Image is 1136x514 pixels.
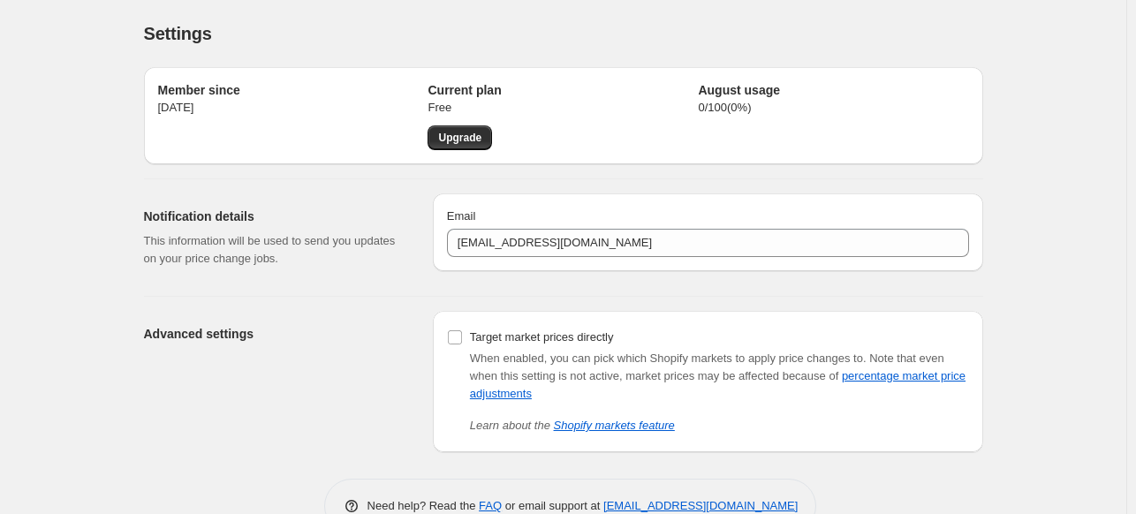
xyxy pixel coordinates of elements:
[470,351,966,400] span: Note that even when this setting is not active, market prices may be affected because of
[698,99,968,117] p: 0 / 100 ( 0 %)
[158,81,428,99] h2: Member since
[144,208,405,225] h2: Notification details
[470,351,867,365] span: When enabled, you can pick which Shopify markets to apply price changes to.
[502,499,603,512] span: or email support at
[470,419,675,432] i: Learn about the
[470,330,614,344] span: Target market prices directly
[144,232,405,268] p: This information will be used to send you updates on your price change jobs.
[158,99,428,117] p: [DATE]
[603,499,798,512] a: [EMAIL_ADDRESS][DOMAIN_NAME]
[428,99,698,117] p: Free
[367,499,480,512] span: Need help? Read the
[144,325,405,343] h2: Advanced settings
[428,81,698,99] h2: Current plan
[144,24,212,43] span: Settings
[447,209,476,223] span: Email
[438,131,481,145] span: Upgrade
[554,419,675,432] a: Shopify markets feature
[479,499,502,512] a: FAQ
[698,81,968,99] h2: August usage
[428,125,492,150] a: Upgrade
